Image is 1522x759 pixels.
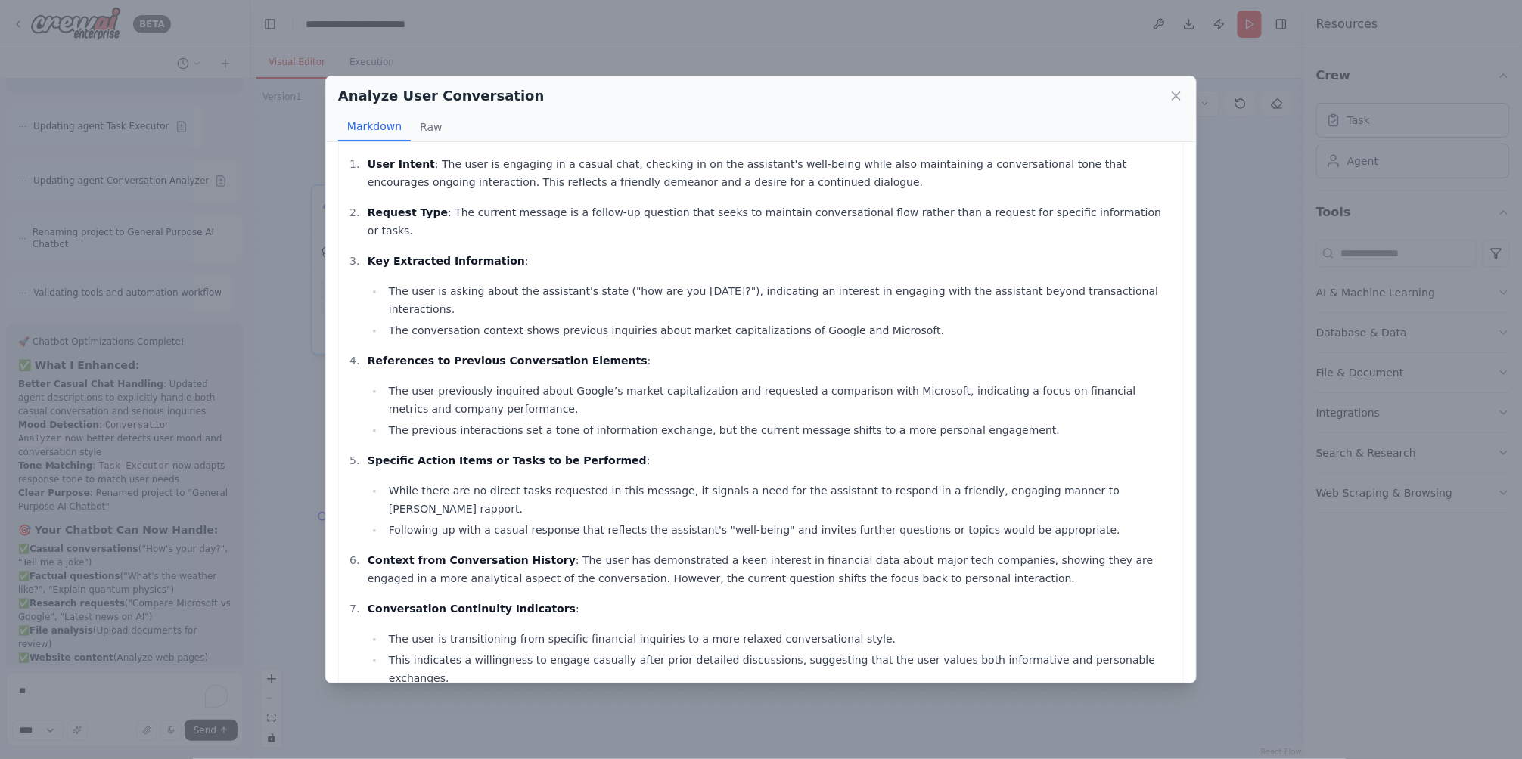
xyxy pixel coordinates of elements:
p: : The current message is a follow-up question that seeks to maintain conversational flow rather t... [368,203,1176,240]
li: The previous interactions set a tone of information exchange, but the current message shifts to a... [384,421,1176,439]
li: The conversation context shows previous inquiries about market capitalizations of Google and Micr... [384,321,1176,339]
p: : The user has demonstrated a keen interest in financial data about major tech companies, showing... [368,551,1176,587]
button: Markdown [338,113,411,141]
strong: Key Extracted Information [368,255,525,267]
li: The user is transitioning from specific financial inquiries to a more relaxed conversational style. [384,630,1176,648]
strong: User Intent [368,158,435,170]
strong: Context from Conversation History [368,554,576,566]
strong: Specific Action Items or Tasks to be Performed [368,454,647,466]
p: : [368,451,1176,469]
h2: Analyze User Conversation [338,85,544,107]
li: Following up with a casual response that reflects the assistant's "well-being" and invites furthe... [384,521,1176,539]
button: Raw [411,113,451,141]
strong: References to Previous Conversation Elements [368,355,648,367]
p: : [368,599,1176,618]
strong: Conversation Continuity Indicators [368,603,576,615]
p: : The user is engaging in a casual chat, checking in on the assistant's well-being while also mai... [368,155,1176,191]
li: The user is asking about the assistant's state ("how are you [DATE]?"), indicating an interest in... [384,282,1176,318]
p: : [368,252,1176,270]
li: The user previously inquired about Google’s market capitalization and requested a comparison with... [384,382,1176,418]
strong: Request Type [368,206,448,218]
li: While there are no direct tasks requested in this message, it signals a need for the assistant to... [384,482,1176,518]
p: : [368,352,1176,370]
li: This indicates a willingness to engage casually after prior detailed discussions, suggesting that... [384,651,1176,687]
